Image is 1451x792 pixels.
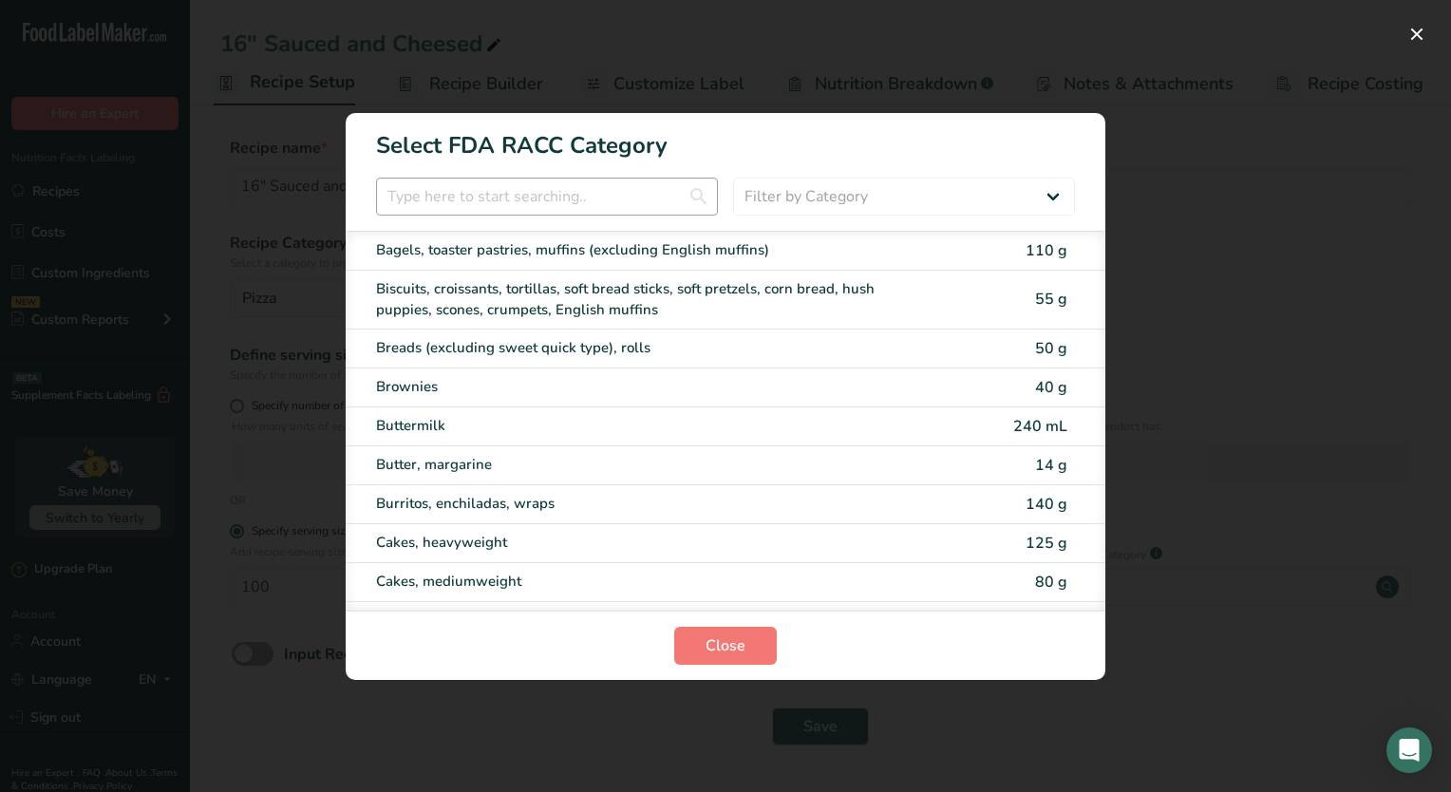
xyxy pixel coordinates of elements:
[1026,533,1067,554] span: 125 g
[376,454,915,476] div: Butter, margarine
[1386,727,1432,773] div: Open Intercom Messenger
[376,278,915,321] div: Biscuits, croissants, tortillas, soft bread sticks, soft pretzels, corn bread, hush puppies, scon...
[674,627,777,665] button: Close
[376,493,915,515] div: Burritos, enchiladas, wraps
[1013,416,1067,437] span: 240 mL
[1035,377,1067,398] span: 40 g
[1026,494,1067,515] span: 140 g
[346,113,1105,162] h1: Select FDA RACC Category
[376,178,718,216] input: Type here to start searching..
[1035,455,1067,476] span: 14 g
[1035,289,1067,310] span: 55 g
[376,532,915,554] div: Cakes, heavyweight
[706,634,745,657] span: Close
[376,415,915,437] div: Buttermilk
[1026,240,1067,261] span: 110 g
[376,337,915,359] div: Breads (excluding sweet quick type), rolls
[376,376,915,398] div: Brownies
[1035,572,1067,593] span: 80 g
[1035,338,1067,359] span: 50 g
[376,571,915,593] div: Cakes, mediumweight
[376,239,915,261] div: Bagels, toaster pastries, muffins (excluding English muffins)
[376,610,915,632] div: Cakes, lightweight (angel food, chiffon, or sponge cake without icing or filling)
